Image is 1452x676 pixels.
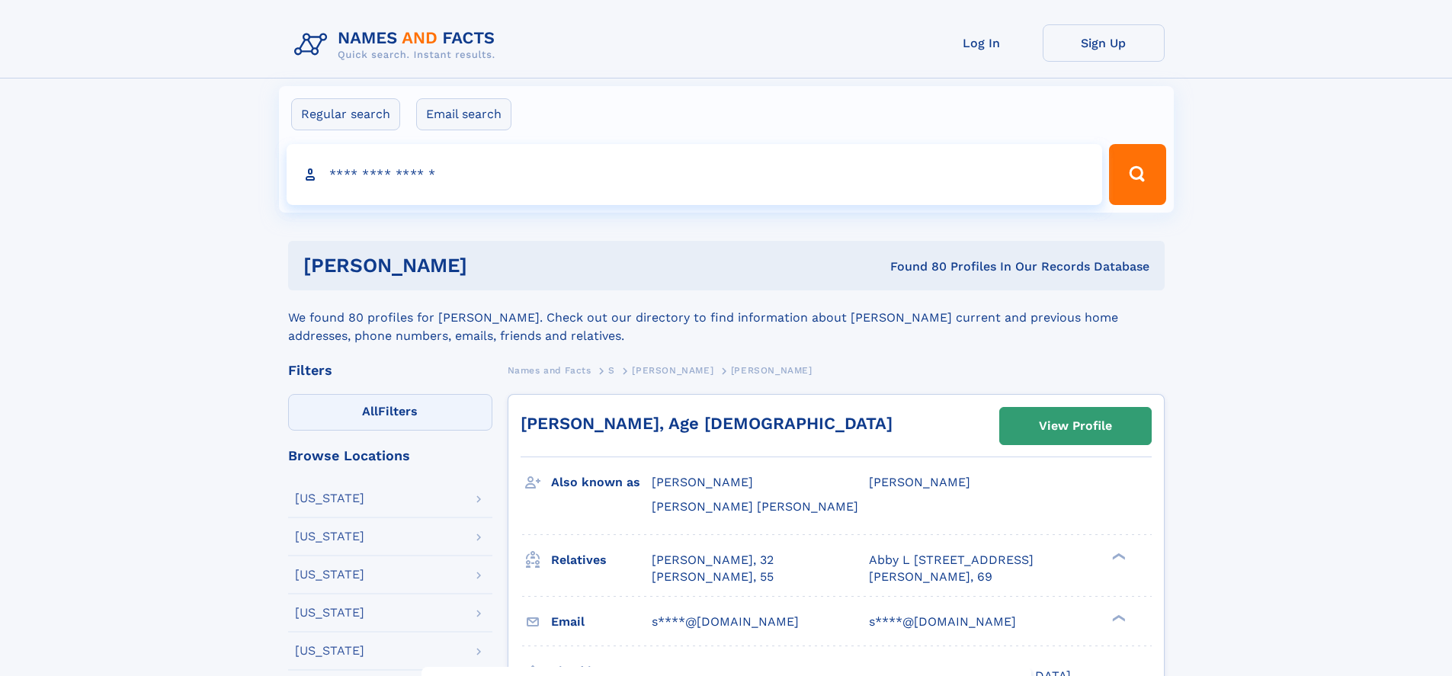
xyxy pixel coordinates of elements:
[632,360,713,380] a: [PERSON_NAME]
[869,569,992,585] a: [PERSON_NAME], 69
[608,360,615,380] a: S
[291,98,400,130] label: Regular search
[1000,408,1151,444] a: View Profile
[652,499,858,514] span: [PERSON_NAME] [PERSON_NAME]
[632,365,713,376] span: [PERSON_NAME]
[731,365,813,376] span: [PERSON_NAME]
[288,24,508,66] img: Logo Names and Facts
[288,449,492,463] div: Browse Locations
[416,98,511,130] label: Email search
[295,569,364,581] div: [US_STATE]
[608,365,615,376] span: S
[551,469,652,495] h3: Also known as
[362,404,378,418] span: All
[551,547,652,573] h3: Relatives
[551,609,652,635] h3: Email
[1108,551,1127,561] div: ❯
[1108,613,1127,623] div: ❯
[869,552,1034,569] a: Abby L [STREET_ADDRESS]
[921,24,1043,62] a: Log In
[652,569,774,585] a: [PERSON_NAME], 55
[1039,408,1112,444] div: View Profile
[303,256,679,275] h1: [PERSON_NAME]
[295,492,364,505] div: [US_STATE]
[652,552,774,569] a: [PERSON_NAME], 32
[295,607,364,619] div: [US_STATE]
[295,645,364,657] div: [US_STATE]
[508,360,591,380] a: Names and Facts
[1043,24,1165,62] a: Sign Up
[288,290,1165,345] div: We found 80 profiles for [PERSON_NAME]. Check out our directory to find information about [PERSON...
[287,144,1103,205] input: search input
[678,258,1149,275] div: Found 80 Profiles In Our Records Database
[288,394,492,431] label: Filters
[652,475,753,489] span: [PERSON_NAME]
[869,475,970,489] span: [PERSON_NAME]
[288,364,492,377] div: Filters
[1109,144,1165,205] button: Search Button
[521,414,893,433] a: [PERSON_NAME], Age [DEMOGRAPHIC_DATA]
[295,530,364,543] div: [US_STATE]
